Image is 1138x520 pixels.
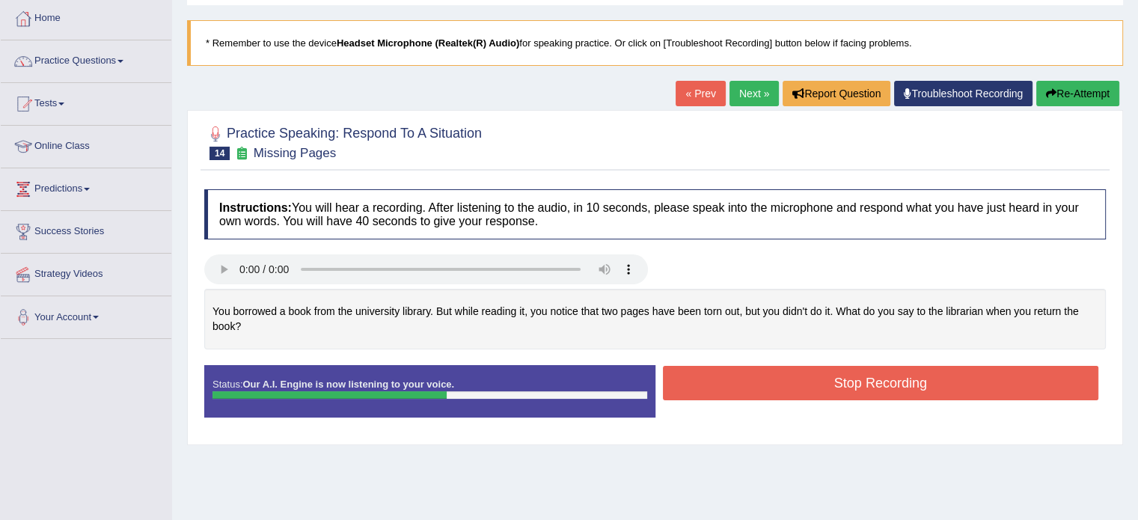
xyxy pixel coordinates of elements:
[242,379,454,390] strong: Our A.I. Engine is now listening to your voice.
[219,201,292,214] b: Instructions:
[1,126,171,163] a: Online Class
[676,81,725,106] a: « Prev
[204,189,1106,239] h4: You will hear a recording. After listening to the audio, in 10 seconds, please speak into the mic...
[204,123,482,160] h2: Practice Speaking: Respond To A Situation
[1,40,171,78] a: Practice Questions
[187,20,1123,66] blockquote: * Remember to use the device for speaking practice. Or click on [Troubleshoot Recording] button b...
[1,168,171,206] a: Predictions
[1,254,171,291] a: Strategy Videos
[204,289,1106,349] div: You borrowed a book from the university library. But while reading it, you notice that two pages ...
[1,211,171,248] a: Success Stories
[254,146,337,160] small: Missing Pages
[894,81,1033,106] a: Troubleshoot Recording
[1,296,171,334] a: Your Account
[783,81,890,106] button: Report Question
[1036,81,1119,106] button: Re-Attempt
[1,83,171,120] a: Tests
[209,147,230,160] span: 14
[729,81,779,106] a: Next »
[204,365,655,417] div: Status:
[233,147,249,161] small: Exam occurring question
[663,366,1099,400] button: Stop Recording
[337,37,519,49] b: Headset Microphone (Realtek(R) Audio)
